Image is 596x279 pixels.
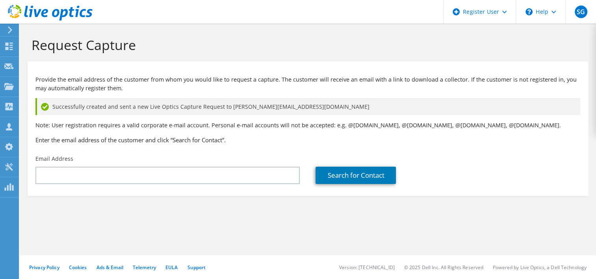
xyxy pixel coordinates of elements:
[133,264,156,271] a: Telemetry
[187,264,206,271] a: Support
[29,264,59,271] a: Privacy Policy
[69,264,87,271] a: Cookies
[35,121,580,130] p: Note: User registration requires a valid corporate e-mail account. Personal e-mail accounts will ...
[316,167,396,184] a: Search for Contact
[97,264,123,271] a: Ads & Email
[52,102,369,111] span: Successfully created and sent a new Live Optics Capture Request to [PERSON_NAME][EMAIL_ADDRESS][D...
[339,264,395,271] li: Version: [TECHNICAL_ID]
[35,136,580,144] h3: Enter the email address of the customer and click “Search for Contact”.
[35,155,73,163] label: Email Address
[493,264,587,271] li: Powered by Live Optics, a Dell Technology
[165,264,178,271] a: EULA
[35,75,580,93] p: Provide the email address of the customer from whom you would like to request a capture. The cust...
[32,37,580,53] h1: Request Capture
[575,6,587,18] span: SG
[404,264,483,271] li: © 2025 Dell Inc. All Rights Reserved
[525,8,533,15] svg: \n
